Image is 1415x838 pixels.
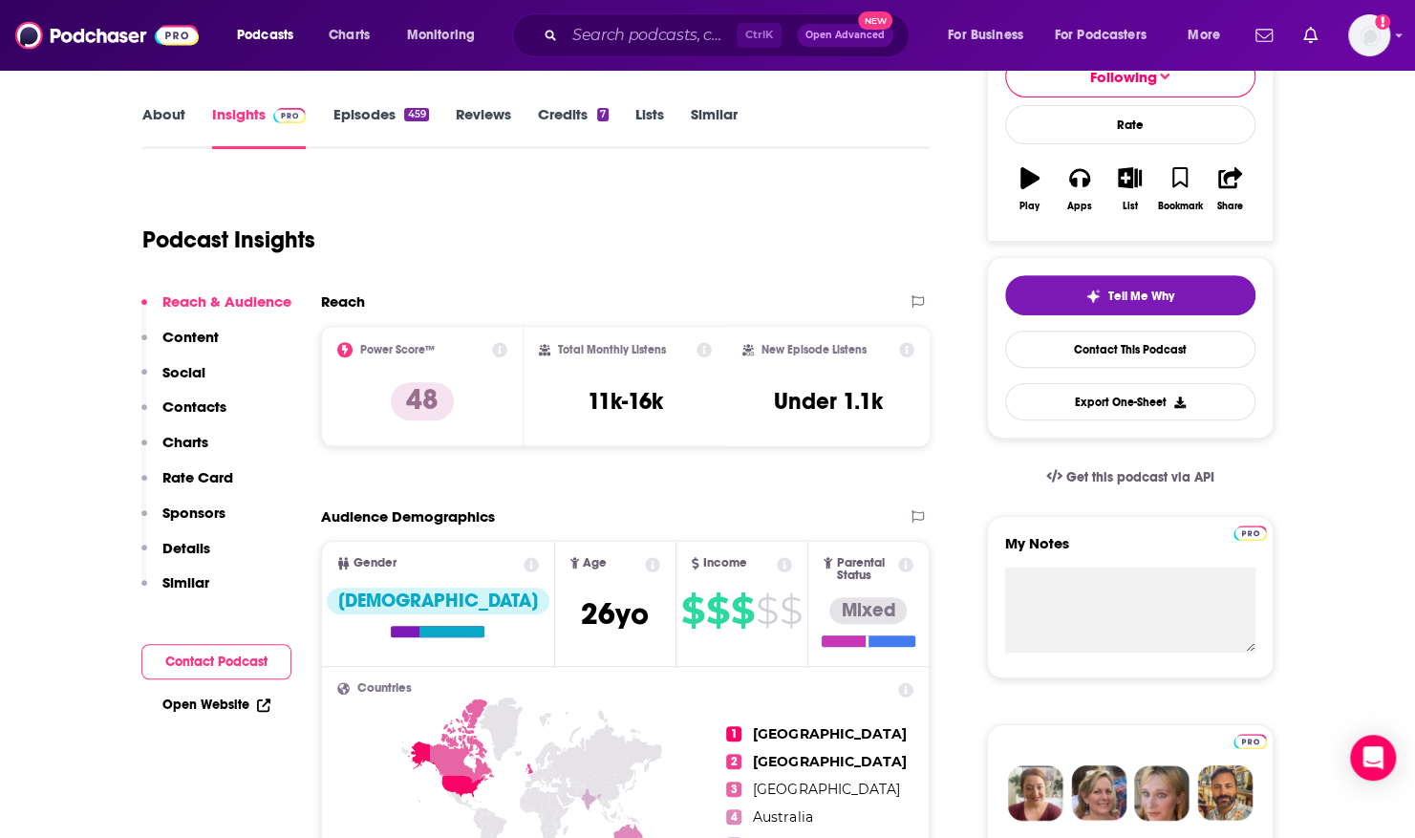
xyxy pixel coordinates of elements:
[162,504,225,522] p: Sponsors
[1157,201,1202,212] div: Bookmark
[797,24,893,47] button: Open AdvancedNew
[1108,289,1174,304] span: Tell Me Why
[1071,765,1126,821] img: Barbara Profile
[404,108,428,121] div: 459
[15,17,199,54] img: Podchaser - Follow, Share and Rate Podcasts
[327,588,549,614] div: [DEMOGRAPHIC_DATA]
[1233,731,1267,749] a: Pro website
[753,753,906,770] span: [GEOGRAPHIC_DATA]
[316,20,381,51] a: Charts
[726,809,741,825] span: 4
[1348,14,1390,56] button: Show profile menu
[162,433,208,451] p: Charts
[354,557,397,569] span: Gender
[1174,20,1244,51] button: open menu
[1348,14,1390,56] span: Logged in as ShellB
[1197,765,1253,821] img: Jon Profile
[706,595,729,626] span: $
[1008,765,1063,821] img: Sydney Profile
[162,398,226,416] p: Contacts
[774,387,883,416] h3: Under 1.1k
[224,20,318,51] button: open menu
[1348,14,1390,56] img: User Profile
[1155,155,1205,224] button: Bookmark
[456,105,511,149] a: Reviews
[726,754,741,769] span: 2
[329,22,370,49] span: Charts
[162,468,233,486] p: Rate Card
[1055,22,1147,49] span: For Podcasters
[1042,20,1174,51] button: open menu
[761,343,867,356] h2: New Episode Listens
[737,23,782,48] span: Ctrl K
[212,105,307,149] a: InsightsPodchaser Pro
[141,539,210,574] button: Details
[162,328,219,346] p: Content
[588,387,663,416] h3: 11k-16k
[141,433,208,468] button: Charts
[141,292,291,328] button: Reach & Audience
[1350,735,1396,781] div: Open Intercom Messenger
[332,105,428,149] a: Episodes459
[142,226,315,254] h1: Podcast Insights
[407,22,475,49] span: Monitoring
[756,595,778,626] span: $
[1104,155,1154,224] button: List
[1248,19,1280,52] a: Show notifications dropdown
[858,11,892,30] span: New
[597,108,609,121] div: 7
[934,20,1047,51] button: open menu
[1134,765,1190,821] img: Jules Profile
[583,557,607,569] span: Age
[1296,19,1325,52] a: Show notifications dropdown
[1005,275,1255,315] button: tell me why sparkleTell Me Why
[1188,22,1220,49] span: More
[162,573,209,591] p: Similar
[141,363,205,398] button: Social
[1123,201,1138,212] div: List
[538,105,609,149] a: Credits7
[1005,383,1255,420] button: Export One-Sheet
[753,808,812,826] span: Australia
[1065,469,1213,485] span: Get this podcast via API
[681,595,704,626] span: $
[581,595,649,633] span: 26 yo
[753,725,906,742] span: [GEOGRAPHIC_DATA]
[162,697,270,713] a: Open Website
[1031,454,1230,501] a: Get this podcast via API
[162,363,205,381] p: Social
[1005,534,1255,568] label: My Notes
[141,468,233,504] button: Rate Card
[141,644,291,679] button: Contact Podcast
[357,682,412,695] span: Countries
[1055,155,1104,224] button: Apps
[731,595,754,626] span: $
[635,105,664,149] a: Lists
[162,539,210,557] p: Details
[703,557,747,569] span: Income
[1233,734,1267,749] img: Podchaser Pro
[753,781,899,798] span: [GEOGRAPHIC_DATA]
[726,726,741,741] span: 1
[1217,201,1243,212] div: Share
[321,292,365,311] h2: Reach
[1005,105,1255,144] div: Rate
[691,105,738,149] a: Similar
[141,398,226,433] button: Contacts
[558,343,666,356] h2: Total Monthly Listens
[141,573,209,609] button: Similar
[141,328,219,363] button: Content
[162,292,291,311] p: Reach & Audience
[273,108,307,123] img: Podchaser Pro
[1233,526,1267,541] img: Podchaser Pro
[1375,14,1390,30] svg: Add a profile image
[565,20,737,51] input: Search podcasts, credits, & more...
[1005,331,1255,368] a: Contact This Podcast
[1233,523,1267,541] a: Pro website
[1090,68,1157,86] span: Following
[726,782,741,797] span: 3
[237,22,293,49] span: Podcasts
[948,22,1023,49] span: For Business
[141,504,225,539] button: Sponsors
[1205,155,1254,224] button: Share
